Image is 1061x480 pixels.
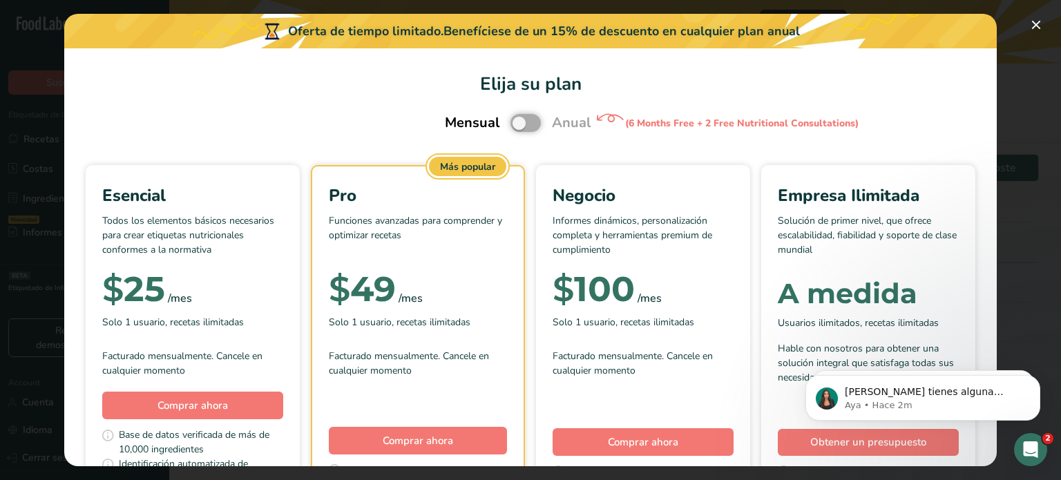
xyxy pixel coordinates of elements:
span: Base de datos verificada de más de 10,000 ingredientes [119,428,283,457]
div: Empresa Ilimitada [778,183,959,208]
div: Facturado mensualmente. Cancele en cualquier momento [329,349,507,378]
div: 49 [329,276,396,303]
span: Solo 1 usuario, recetas ilimitadas [102,315,244,329]
span: 2 [1042,433,1053,444]
div: Benefíciese de un 15% de descuento en cualquier plan anual [443,22,800,41]
a: Obtener un presupuesto [778,429,959,456]
p: Informes dinámicos, personalización completa y herramientas premium de cumplimiento [553,213,734,255]
div: /mes [399,290,423,307]
p: Todos los elementos básicos necesarios para crear etiquetas nutricionales conformes a la normativa [102,213,283,255]
span: Anual [552,113,591,133]
span: Comprar ahora [608,435,678,449]
h1: Elija su plan [81,70,980,97]
div: Pro [329,183,507,208]
div: /mes [168,290,192,307]
iframe: Intercom notifications mensaje [785,346,1061,443]
div: Facturado mensualmente. Cancele en cualquier momento [553,349,734,378]
p: Funciones avanzadas para comprender y optimizar recetas [329,213,507,255]
span: Solo 1 usuario, recetas ilimitadas [329,315,470,329]
span: Comprar ahora [383,434,453,448]
span: Solo 1 usuario, recetas ilimitadas [553,315,694,329]
p: Solución de primer nivel, que ofrece escalabilidad, fiabilidad y soporte de clase mundial [778,213,959,255]
span: $ [102,268,124,310]
div: A medida [778,280,959,307]
div: Más popular [429,157,506,176]
button: Comprar ahora [102,392,283,419]
span: Mensual [445,113,499,133]
div: Esencial [102,183,283,208]
div: Oferta de tiempo limitado. [64,14,997,48]
div: Hable con nosotros para obtener una solución integral que satisfaga todas sus necesidades empresa... [778,341,959,385]
div: 25 [102,276,165,303]
button: Comprar ahora [329,427,507,454]
div: /mes [638,290,662,307]
span: Comprar ahora [157,399,228,412]
div: (6 Months Free + 2 Free Nutritional Consultations) [625,116,859,131]
div: Facturado mensualmente. Cancele en cualquier momento [102,349,283,378]
span: $ [553,268,574,310]
div: Negocio [553,183,734,208]
iframe: Intercom live chat [1014,433,1047,466]
span: Costeo de recetas [345,463,422,480]
button: Comprar ahora [553,428,734,456]
span: $ [329,268,350,310]
div: 100 [553,276,635,303]
span: Usuarios ilimitados, recetas ilimitadas [778,316,939,330]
